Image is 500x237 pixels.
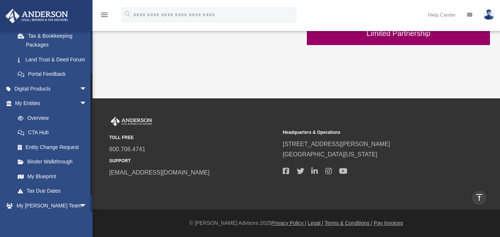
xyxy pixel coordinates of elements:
a: Land Trust & Deed Forum [10,52,98,67]
a: Tax Due Dates [10,184,98,199]
a: Pay Invoices [374,220,403,226]
img: User Pic [483,9,494,20]
i: vertical_align_top [475,193,484,202]
a: My Blueprint [10,169,98,184]
img: Anderson Advisors Platinum Portal [3,9,70,23]
a: Limited Partnership [306,21,491,46]
a: My Entitiesarrow_drop_down [5,96,98,111]
a: Tax & Bookkeeping Packages [10,28,98,52]
a: [EMAIL_ADDRESS][DOMAIN_NAME] [109,169,209,176]
a: Digital Productsarrow_drop_down [5,81,98,96]
a: CTA Hub [10,125,98,140]
small: TOLL FREE [109,134,278,142]
div: © [PERSON_NAME] Advisors 2025 [93,219,500,228]
a: Legal | [308,220,323,226]
a: menu [100,13,109,19]
a: Portal Feedback [10,67,98,82]
a: [GEOGRAPHIC_DATA][US_STATE] [283,151,377,158]
span: arrow_drop_down [80,81,94,97]
a: My [PERSON_NAME] Teamarrow_drop_down [5,198,98,213]
a: [STREET_ADDRESS][PERSON_NAME] [283,141,390,147]
a: 800.706.4741 [109,146,145,152]
a: Privacy Policy | [271,220,306,226]
span: arrow_drop_down [80,198,94,213]
i: menu [100,10,109,19]
small: Headquarters & Operations [283,129,451,136]
a: vertical_align_top [472,190,487,206]
img: Anderson Advisors Platinum Portal [109,117,154,126]
a: Overview [10,111,98,125]
a: Binder Walkthrough [10,155,94,169]
i: search [124,10,132,18]
a: Terms & Conditions | [325,220,372,226]
small: SUPPORT [109,157,278,165]
span: arrow_drop_down [80,96,94,111]
a: Entity Change Request [10,140,98,155]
